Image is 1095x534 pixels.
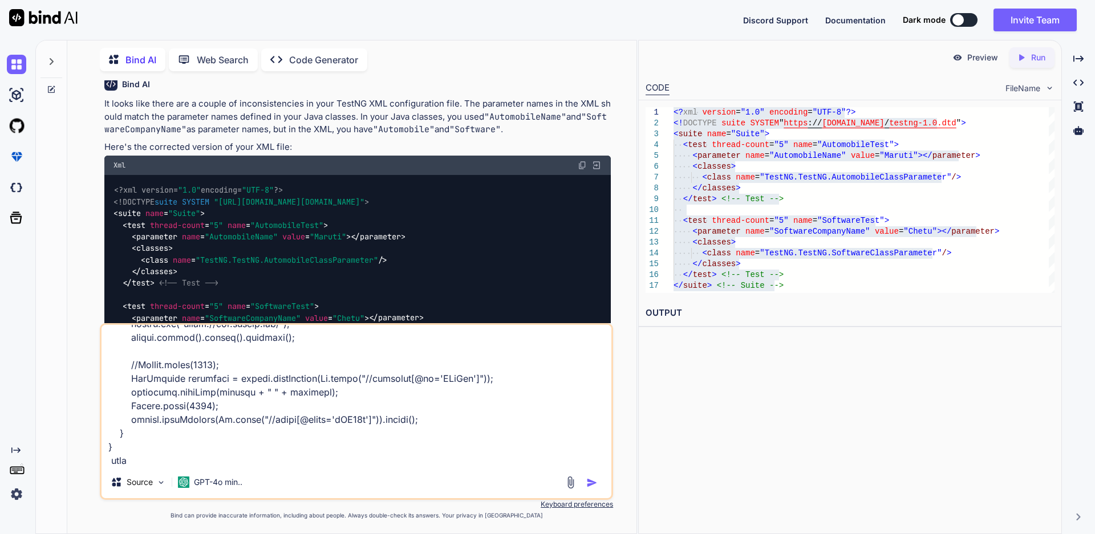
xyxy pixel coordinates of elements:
[975,151,980,160] span: >
[1031,52,1045,63] p: Run
[745,227,765,236] span: name
[182,197,209,207] span: SYSTEM
[743,15,808,25] span: Discord Support
[879,151,932,160] span: "Maruti"></
[743,14,808,26] button: Discord Support
[707,248,731,258] span: class
[942,248,946,258] span: /
[736,173,755,182] span: name
[646,118,659,129] div: 2
[674,119,683,128] span: <!
[100,500,613,509] p: Keyboard preferences
[378,313,419,323] span: parameter
[132,243,173,253] span: < >
[899,227,903,236] span: =
[692,194,712,203] span: test
[113,161,125,170] span: Xml
[993,9,1077,31] button: Invite Team
[646,259,659,270] div: 15
[812,108,855,117] span: "UTF-8"?>
[132,266,177,276] span: </ >
[132,278,150,288] span: test
[150,220,205,230] span: thread-count
[159,278,218,288] span: <!-- Test -->
[132,231,351,242] span: < = = >
[683,281,707,290] span: suite
[712,270,716,279] span: >
[7,484,26,504] img: settings
[825,15,886,25] span: Documentation
[332,313,364,323] span: "Chetu"
[205,313,301,323] span: "SoftwareCompanyName"
[678,129,702,138] span: suite
[764,151,769,160] span: =
[639,300,1061,327] h2: OUTPUT
[736,184,740,193] span: >
[7,55,26,74] img: chat
[646,161,659,172] div: 6
[688,216,707,225] span: test
[178,476,189,488] img: GPT-4o mini
[674,129,678,138] span: <
[646,81,670,95] div: CODE
[692,270,712,279] span: test
[683,140,687,149] span: <
[726,129,731,138] span: =
[136,313,177,323] span: parameter
[951,173,956,182] span: /
[155,197,177,207] span: suite
[736,108,740,117] span: =
[769,216,774,225] span: =
[731,129,769,138] span: "Suite">
[745,151,765,160] span: name
[683,108,697,117] span: xml
[793,216,813,225] span: name
[692,259,702,268] span: </
[197,53,249,67] p: Web Search
[123,301,319,311] span: < = = >
[822,119,884,128] span: [DOMAIN_NAME]
[484,111,566,123] code: "AutomobileName"
[646,237,659,248] div: 13
[1005,83,1040,94] span: FileName
[702,173,707,182] span: <
[697,162,731,171] span: classes
[646,140,659,150] div: 4
[683,194,692,203] span: </
[646,226,659,237] div: 12
[125,53,156,67] p: Bind AI
[9,9,78,26] img: Bind AI
[812,216,817,225] span: =
[214,197,364,207] span: "[URL][DOMAIN_NAME][DOMAIN_NAME]"
[104,111,607,136] code: "SoftwareCompanyName"
[1045,83,1055,93] img: chevron down
[755,173,760,182] span: =
[646,270,659,280] div: 16
[683,270,692,279] span: </
[305,313,328,323] span: value
[697,238,731,247] span: classes
[7,85,26,105] img: ai-studio
[995,227,999,236] span: >
[707,281,711,290] span: >
[692,238,697,247] span: <
[250,220,323,230] span: "AutomobileTest"
[282,231,305,242] span: value
[692,151,697,160] span: <
[774,216,788,225] span: "5"
[136,231,177,242] span: parameter
[646,150,659,161] div: 5
[228,301,246,311] span: name
[769,140,774,149] span: =
[825,14,886,26] button: Documentation
[707,173,731,182] span: class
[808,119,822,128] span: ://
[646,172,659,183] div: 7
[697,227,741,236] span: parameter
[369,313,424,323] span: </ >
[646,280,659,291] div: 17
[674,108,683,117] span: <?
[769,227,870,236] span: "SoftwareCompanyName"
[697,151,741,160] span: parameter
[118,208,141,218] span: suite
